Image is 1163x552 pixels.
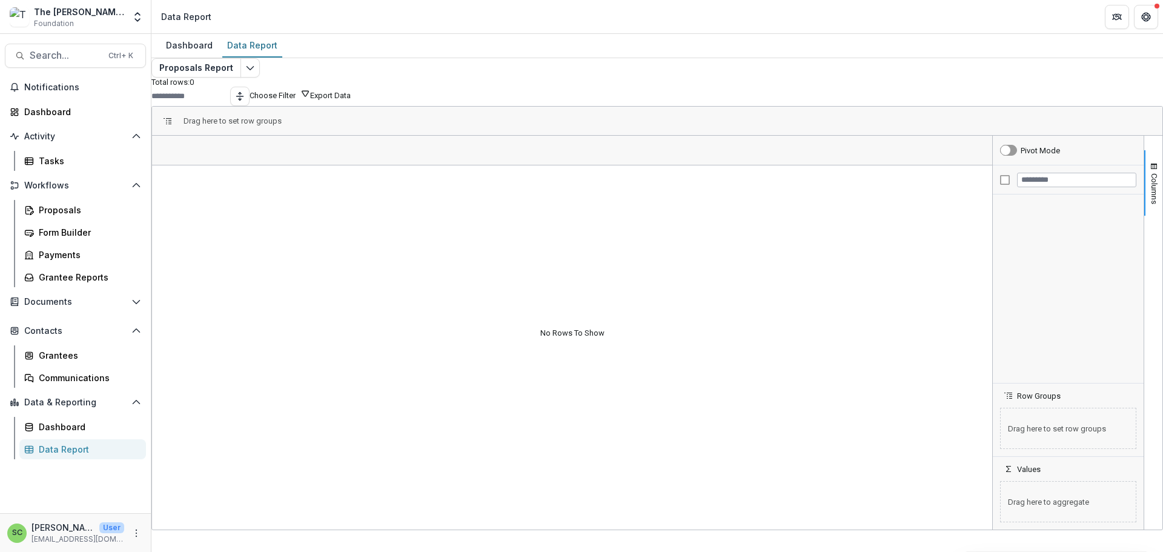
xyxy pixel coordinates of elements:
[106,49,136,62] div: Ctrl + K
[1000,408,1136,449] span: Drag here to set row groups
[129,5,146,29] button: Open entity switcher
[161,10,211,23] div: Data Report
[1017,465,1041,474] span: Values
[31,534,124,545] p: [EMAIL_ADDRESS][DOMAIN_NAME]
[24,397,127,408] span: Data & Reporting
[993,401,1144,456] div: Row Groups
[1105,5,1129,29] button: Partners
[250,88,310,100] button: Choose Filter
[1134,5,1158,29] button: Get Help
[156,8,216,25] nav: breadcrumb
[24,105,136,118] div: Dashboard
[24,326,127,336] span: Contacts
[10,7,29,27] img: The Brunetti Foundation
[31,521,94,534] p: [PERSON_NAME]
[99,522,124,533] p: User
[222,34,282,58] a: Data Report
[24,131,127,142] span: Activity
[19,267,146,287] a: Grantee Reports
[129,526,144,540] button: More
[993,474,1144,530] div: Values
[310,91,351,100] button: Export Data
[1150,173,1159,204] span: Columns
[24,181,127,191] span: Workflows
[1017,173,1136,187] input: Filter Columns Input
[39,371,136,384] div: Communications
[34,5,124,18] div: The [PERSON_NAME] Foundation
[1000,481,1136,522] span: Drag here to aggregate
[151,58,241,78] button: Proposals Report
[5,176,146,195] button: Open Workflows
[240,58,260,78] button: Edit selected report
[19,151,146,171] a: Tasks
[39,443,136,456] div: Data Report
[5,127,146,146] button: Open Activity
[24,82,141,93] span: Notifications
[5,292,146,311] button: Open Documents
[39,248,136,261] div: Payments
[184,116,282,125] span: Drag here to set row groups
[222,36,282,54] div: Data Report
[19,417,146,437] a: Dashboard
[39,421,136,433] div: Dashboard
[5,78,146,97] button: Notifications
[5,393,146,412] button: Open Data & Reporting
[5,102,146,122] a: Dashboard
[151,78,1163,87] p: Total rows: 0
[161,36,217,54] div: Dashboard
[39,271,136,284] div: Grantee Reports
[19,368,146,388] a: Communications
[12,529,22,537] div: Sonia Cavalli
[161,34,217,58] a: Dashboard
[39,349,136,362] div: Grantees
[19,345,146,365] a: Grantees
[19,200,146,220] a: Proposals
[5,321,146,341] button: Open Contacts
[230,87,250,106] button: Toggle auto height
[5,44,146,68] button: Search...
[34,18,74,29] span: Foundation
[1017,391,1061,401] span: Row Groups
[39,226,136,239] div: Form Builder
[30,50,101,61] span: Search...
[19,245,146,265] a: Payments
[184,116,282,125] div: Row Groups
[39,204,136,216] div: Proposals
[19,439,146,459] a: Data Report
[1021,146,1060,155] div: Pivot Mode
[19,222,146,242] a: Form Builder
[24,297,127,307] span: Documents
[39,155,136,167] div: Tasks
